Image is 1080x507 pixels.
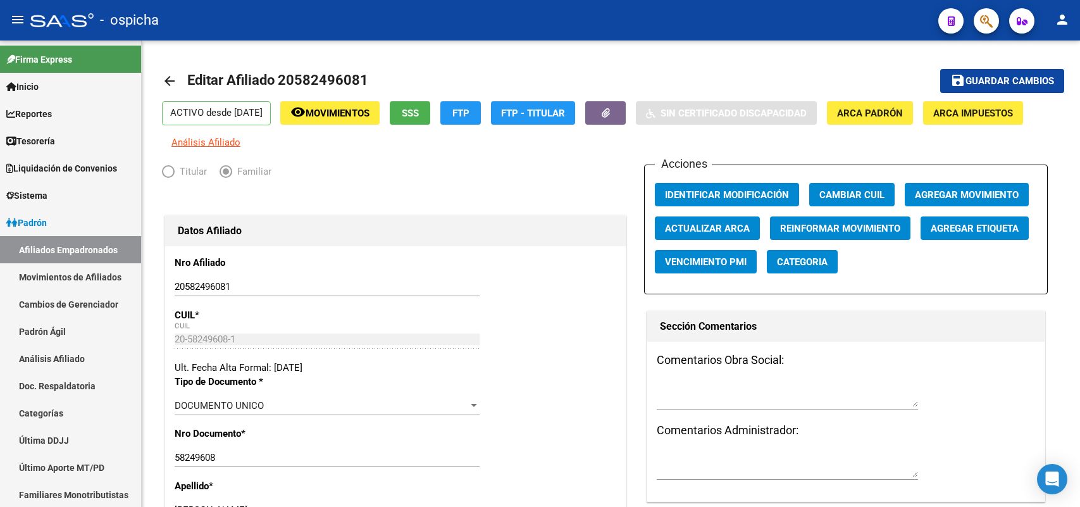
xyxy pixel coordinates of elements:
[178,221,613,241] h1: Datos Afiliado
[777,256,828,268] span: Categoria
[232,165,271,178] span: Familiar
[6,80,39,94] span: Inicio
[280,101,380,125] button: Movimientos
[175,256,307,270] p: Nro Afiliado
[175,165,207,178] span: Titular
[665,189,789,201] span: Identificar Modificación
[10,12,25,27] mat-icon: menu
[6,53,72,66] span: Firma Express
[780,223,900,234] span: Reinformar Movimiento
[819,189,884,201] span: Cambiar CUIL
[491,101,575,125] button: FTP - Titular
[837,108,903,119] span: ARCA Padrón
[100,6,159,34] span: - ospicha
[290,104,306,120] mat-icon: remove_red_eye
[655,216,760,240] button: Actualizar ARCA
[660,316,1033,337] h1: Sección Comentarios
[661,108,807,119] span: Sin Certificado Discapacidad
[440,101,481,125] button: FTP
[931,223,1019,234] span: Agregar Etiqueta
[390,101,430,125] button: SSS
[636,101,817,125] button: Sin Certificado Discapacidad
[452,108,469,119] span: FTP
[175,308,307,322] p: CUIL
[655,250,757,273] button: Vencimiento PMI
[915,189,1019,201] span: Agregar Movimiento
[827,101,913,125] button: ARCA Padrón
[6,216,47,230] span: Padrón
[175,479,307,493] p: Apellido
[923,101,1023,125] button: ARCA Impuestos
[187,72,368,88] span: Editar Afiliado 20582496081
[933,108,1013,119] span: ARCA Impuestos
[501,108,565,119] span: FTP - Titular
[657,351,1036,369] h3: Comentarios Obra Social:
[162,73,177,89] mat-icon: arrow_back
[1055,12,1070,27] mat-icon: person
[6,107,52,121] span: Reportes
[402,108,419,119] span: SSS
[6,189,47,203] span: Sistema
[905,183,1029,206] button: Agregar Movimiento
[171,137,240,148] span: Análisis Afiliado
[175,361,616,375] div: Ult. Fecha Alta Formal: [DATE]
[665,223,750,234] span: Actualizar ARCA
[657,422,1036,439] h3: Comentarios Administrador:
[940,69,1064,92] button: Guardar cambios
[665,256,747,268] span: Vencimiento PMI
[162,168,284,180] mat-radio-group: Elija una opción
[921,216,1029,240] button: Agregar Etiqueta
[965,76,1054,87] span: Guardar cambios
[175,375,307,389] p: Tipo de Documento *
[767,250,838,273] button: Categoria
[770,216,910,240] button: Reinformar Movimiento
[809,183,895,206] button: Cambiar CUIL
[1037,464,1067,494] div: Open Intercom Messenger
[175,427,307,441] p: Nro Documento
[950,73,965,88] mat-icon: save
[655,183,799,206] button: Identificar Modificación
[655,155,712,173] h3: Acciones
[162,101,271,125] p: ACTIVO desde [DATE]
[175,400,264,411] span: DOCUMENTO UNICO
[6,161,117,175] span: Liquidación de Convenios
[306,108,369,119] span: Movimientos
[6,134,55,148] span: Tesorería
